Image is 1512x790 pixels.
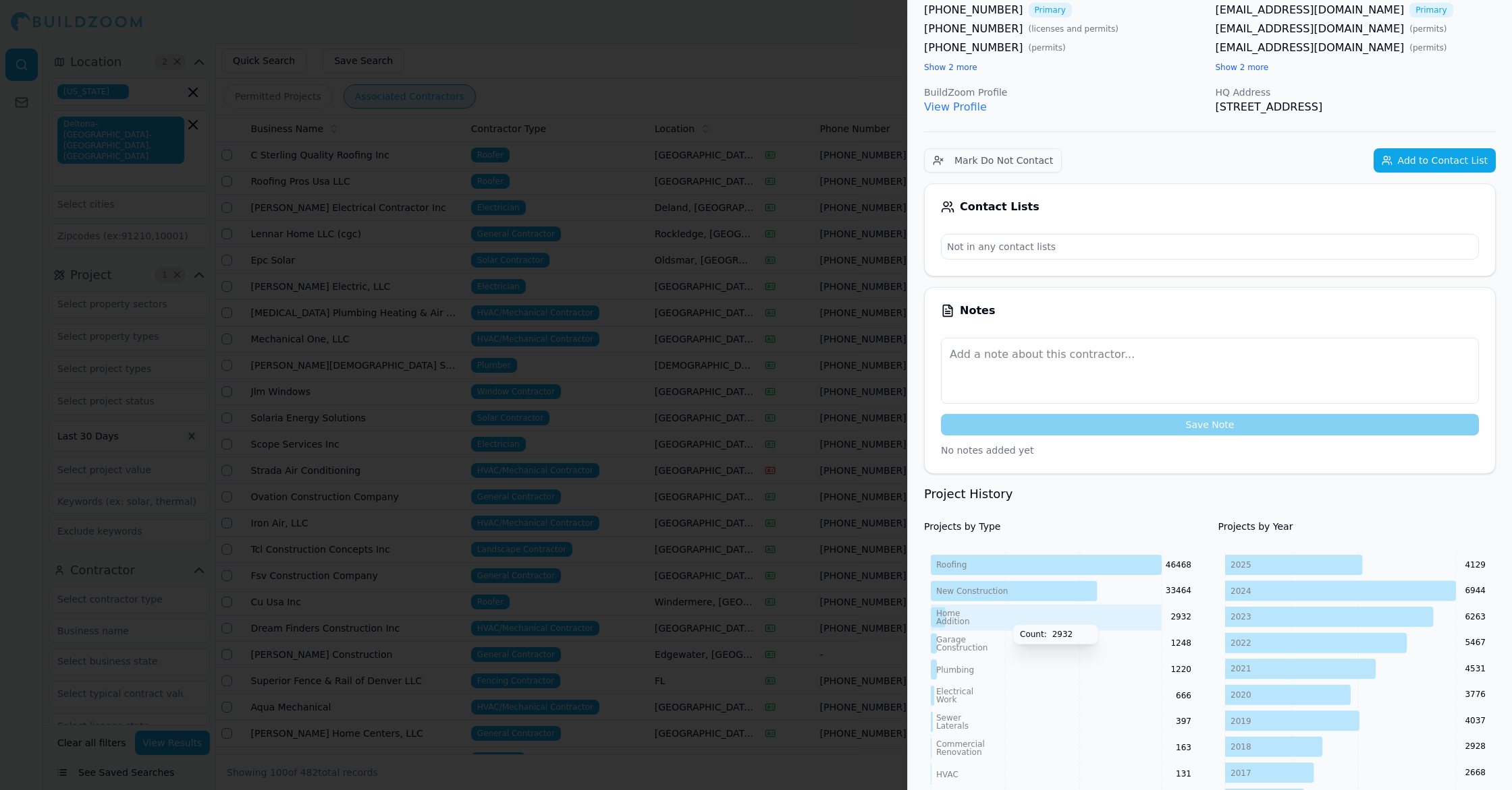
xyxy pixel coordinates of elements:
[1029,3,1072,18] span: Primary
[924,40,1023,56] a: [PHONE_NUMBER]
[1218,520,1496,533] h4: Projects by Year
[1465,638,1486,647] text: 5467
[1465,768,1486,777] text: 2668
[1029,42,1066,53] span: ( permits )
[1216,40,1405,56] a: [EMAIL_ADDRESS][DOMAIN_NAME]
[1166,560,1191,570] text: 46468
[936,695,956,704] tspan: Work
[936,713,961,723] tspan: Sewer
[1409,3,1453,18] span: Primary
[941,200,1479,214] div: Contact Lists
[1465,560,1486,570] text: 4129
[1170,612,1191,621] text: 2932
[924,62,977,73] button: Show 2 more
[936,560,967,570] tspan: Roofing
[1231,638,1251,648] tspan: 2022
[936,586,1008,596] tspan: New Construction
[1465,690,1486,699] text: 3776
[1216,2,1405,18] a: [EMAIL_ADDRESS][DOMAIN_NAME]
[941,444,1479,457] p: No notes added yet
[1231,612,1251,621] tspan: 2023
[1216,21,1405,37] a: [EMAIL_ADDRESS][DOMAIN_NAME]
[1409,42,1447,53] span: ( permits )
[936,739,985,749] tspan: Commercial
[924,148,1062,173] button: Mark Do Not Contact
[936,609,960,618] tspan: Home
[936,665,974,675] tspan: Plumbing
[1029,24,1118,34] span: ( licenses and permits )
[936,748,982,757] tspan: Renovation
[1409,24,1447,34] span: ( permits )
[936,635,966,644] tspan: Garage
[941,304,1479,317] div: Notes
[1216,99,1496,115] p: [STREET_ADDRESS]
[1176,691,1191,700] text: 666
[1170,665,1191,674] text: 1220
[1231,560,1251,570] tspan: 2025
[1231,768,1251,778] tspan: 2017
[924,485,1496,504] h3: Project History
[1465,741,1486,751] text: 2928
[936,770,959,779] tspan: HVAC
[1231,664,1251,673] tspan: 2021
[1170,638,1191,648] text: 1248
[1465,612,1486,621] text: 6263
[924,2,1023,18] a: [PHONE_NUMBER]
[1231,742,1251,752] tspan: 2018
[1216,86,1496,99] p: HQ Address
[1166,586,1191,595] text: 33464
[924,21,1023,37] a: [PHONE_NUMBER]
[924,86,1205,99] p: BuildZoom Profile
[924,520,1202,533] h4: Projects by Type
[1176,769,1191,779] text: 131
[1231,717,1251,726] tspan: 2019
[1465,664,1486,673] text: 4531
[1176,743,1191,752] text: 163
[1465,716,1486,725] text: 4037
[936,617,970,626] tspan: Addition
[1374,148,1496,173] button: Add to Contact List
[1231,586,1251,596] tspan: 2024
[1465,586,1486,595] text: 6944
[1231,690,1251,700] tspan: 2020
[942,235,1478,259] p: Not in any contact lists
[936,687,973,696] tspan: Electrical
[1216,62,1269,73] button: Show 2 more
[924,100,987,113] a: View Profile
[1176,717,1191,726] text: 397
[936,721,969,731] tspan: Laterals
[936,643,988,652] tspan: Construction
